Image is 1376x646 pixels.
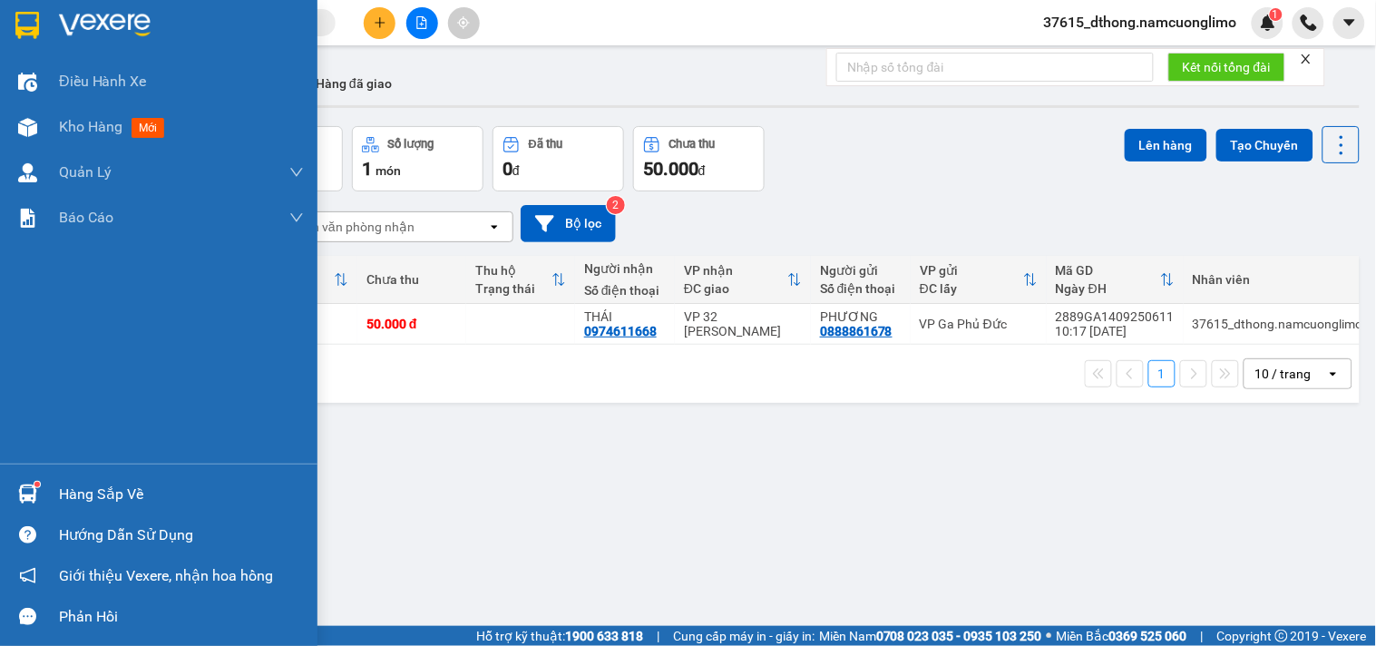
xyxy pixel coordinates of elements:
[289,210,304,225] span: down
[1193,272,1363,287] div: Nhân viên
[493,126,624,191] button: Đã thu0đ
[911,256,1047,304] th: Toggle SortBy
[289,165,304,180] span: down
[684,309,802,338] div: VP 32 [PERSON_NAME]
[18,118,37,137] img: warehouse-icon
[59,161,112,183] span: Quản Lý
[18,209,37,228] img: solution-icon
[1056,281,1160,296] div: Ngày ĐH
[59,522,304,549] div: Hướng dẫn sử dụng
[675,256,811,304] th: Toggle SortBy
[521,205,616,242] button: Bộ lọc
[819,626,1042,646] span: Miền Nam
[584,261,666,276] div: Người nhận
[1125,129,1207,161] button: Lên hàng
[820,324,893,338] div: 0888861678
[684,281,787,296] div: ĐC giao
[476,626,643,646] span: Hỗ trợ kỹ thuật:
[1270,8,1283,21] sup: 1
[1342,15,1358,31] span: caret-down
[59,564,273,587] span: Giới thiệu Vexere, nhận hoa hồng
[1333,7,1365,39] button: caret-down
[220,21,708,71] b: Công ty TNHH Trọng Hiếu Phú Thọ - Nam Cường Limousine
[170,99,758,122] li: Hotline: 1900400028
[475,281,551,296] div: Trạng thái
[1326,367,1341,381] svg: open
[607,196,625,214] sup: 2
[466,256,575,304] th: Toggle SortBy
[1216,129,1313,161] button: Tạo Chuyến
[584,283,666,298] div: Số điện thoại
[59,118,122,135] span: Kho hàng
[362,158,372,180] span: 1
[475,263,551,278] div: Thu hộ
[448,7,480,39] button: aim
[1273,8,1279,21] span: 1
[1300,53,1313,65] span: close
[59,70,147,93] span: Điều hành xe
[1260,15,1276,31] img: icon-new-feature
[1168,53,1285,82] button: Kết nối tổng đài
[59,206,113,229] span: Báo cáo
[18,484,37,504] img: warehouse-icon
[388,138,434,151] div: Số lượng
[18,73,37,92] img: warehouse-icon
[289,218,415,236] div: Chọn văn phòng nhận
[366,317,457,331] div: 50.000 đ
[1148,360,1176,387] button: 1
[59,481,304,508] div: Hàng sắp về
[415,16,428,29] span: file-add
[565,629,643,643] strong: 1900 633 818
[352,126,483,191] button: Số lượng1món
[1057,626,1187,646] span: Miền Bắc
[669,138,716,151] div: Chưa thu
[457,16,470,29] span: aim
[170,76,758,99] li: Số nhà [STREET_ADDRESS][PERSON_NAME]
[503,158,512,180] span: 0
[657,626,659,646] span: |
[876,629,1042,643] strong: 0708 023 035 - 0935 103 250
[920,263,1023,278] div: VP gửi
[584,324,657,338] div: 0974611668
[34,482,40,487] sup: 1
[1193,317,1363,331] div: 37615_dthong.namcuonglimo
[1047,632,1052,640] span: ⚪️
[364,7,395,39] button: plus
[512,163,520,178] span: đ
[920,281,1023,296] div: ĐC lấy
[132,118,164,138] span: mới
[1201,626,1204,646] span: |
[820,309,902,324] div: PHƯƠNG
[406,7,438,39] button: file-add
[19,608,36,625] span: message
[1056,324,1175,338] div: 10:17 [DATE]
[820,281,902,296] div: Số điện thoại
[1301,15,1317,31] img: phone-icon
[19,567,36,584] span: notification
[19,526,36,543] span: question-circle
[836,53,1154,82] input: Nhập số tổng đài
[59,603,304,631] div: Phản hồi
[1255,365,1312,383] div: 10 / trang
[1056,263,1160,278] div: Mã GD
[1056,309,1175,324] div: 2889GA1409250611
[643,158,698,180] span: 50.000
[1047,256,1184,304] th: Toggle SortBy
[698,163,706,178] span: đ
[633,126,765,191] button: Chưa thu50.000đ
[374,16,386,29] span: plus
[487,220,502,234] svg: open
[529,138,562,151] div: Đã thu
[15,12,39,39] img: logo-vxr
[1109,629,1187,643] strong: 0369 525 060
[301,62,406,105] button: Hàng đã giao
[1275,630,1288,642] span: copyright
[684,263,787,278] div: VP nhận
[673,626,815,646] span: Cung cấp máy in - giấy in:
[366,272,457,287] div: Chưa thu
[920,317,1038,331] div: VP Ga Phủ Đức
[1030,11,1252,34] span: 37615_dthong.namcuonglimo
[18,163,37,182] img: warehouse-icon
[1183,57,1271,77] span: Kết nối tổng đài
[376,163,401,178] span: món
